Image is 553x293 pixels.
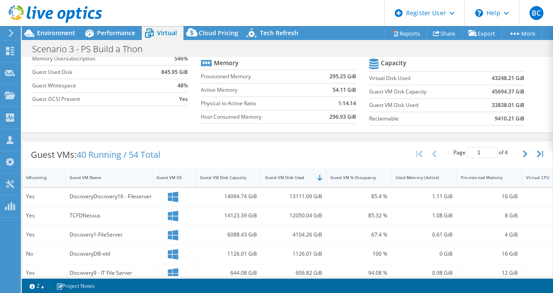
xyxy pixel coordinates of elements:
label: Physical to Active Ratio [201,99,311,108]
b: 43248.21 GiB [492,74,524,83]
b: Yes [179,95,188,103]
span: Performance [97,29,135,37]
label: Memory Oversubscription [32,54,150,63]
a: Project Notes [50,280,101,291]
div: 16 GiB [461,249,518,259]
div: Discovery1-FileServer [70,230,148,240]
div: 12 GiB [461,268,518,278]
div: 6088.43 GiB [200,230,257,240]
span: Page of [453,147,508,158]
div: Guest VM Disk Capacity [200,175,247,180]
span: Virtual [157,29,177,37]
label: Guest Whitespace [32,81,150,90]
div: 16 GiB [461,192,518,201]
div: Virtual CPU [526,175,551,180]
b: 1:14.14 [338,99,356,108]
div: Discovery9 - IT File Server [70,268,148,278]
label: Guest iSCSI Present [32,95,150,103]
div: 4 GiB [461,230,518,240]
div: Yes [26,211,61,220]
b: Memory [214,59,239,67]
span: BC [530,6,543,20]
div: 14094.74 GiB [200,192,257,201]
label: Host Consumed Memory [201,113,311,121]
div: 85.4 % [330,192,387,201]
a: More [502,27,542,40]
b: 296.93 GiB [330,113,356,121]
b: 9410.21 GiB [495,114,524,123]
div: Used Memory (Active) [396,175,442,180]
div: 67.4 % [330,230,387,240]
div: DiscoveryDB-old [70,249,148,259]
span: 4 [505,149,508,156]
div: 13111.09 GiB [265,192,322,201]
div: Yes [26,192,61,201]
label: Reclaimable [369,114,471,123]
a: Export [462,27,502,40]
div: 1126.01 GiB [265,249,322,259]
div: 0.98 GiB [396,268,453,278]
div: Yes [26,230,61,240]
b: 45694.37 GiB [492,87,524,96]
div: TCFDNessus [70,211,148,220]
label: Guest VM Disk Used [369,101,471,110]
div: Guest VM Disk Used [265,175,312,180]
b: 54.11 GiB [333,86,356,94]
label: Guest VM Disk Capacity [369,87,471,96]
div: 644.08 GiB [200,268,257,278]
div: 100 % [330,249,387,259]
div: 0 GiB [396,249,453,259]
input: jump to page [467,147,497,158]
div: DiscoveryDiscovery16 - Fileserver [70,192,148,201]
div: 1.11 GiB [396,192,453,201]
a: 2 [23,280,50,291]
span: Tech Refresh [260,29,298,37]
b: 33838.01 GiB [492,101,524,110]
div: 8 GiB [461,211,518,220]
div: 4104.26 GiB [265,230,322,240]
h1: Scenario 3 - PS Build a Thon [28,44,156,54]
b: 48% [177,81,188,90]
div: 85.32 % [330,211,387,220]
svg: \n [475,9,483,17]
div: 12050.04 GiB [265,211,322,220]
span: Cloud Pricing [199,29,238,37]
label: Guest Used Disk [32,68,150,77]
div: 1.08 GiB [396,211,453,220]
a: Share [426,27,462,40]
div: Guest VM Name [70,175,138,180]
div: Guest VM % Occupancy [330,175,377,180]
div: Yes [26,268,61,278]
label: Active Memory [201,86,311,94]
span: Environment [37,29,75,37]
a: Reports [385,27,427,40]
label: Virtual Disk Used [369,74,471,83]
div: 0.61 GiB [396,230,453,240]
b: 295.25 GiB [330,72,356,81]
b: 546% [174,54,188,63]
div: No [26,249,61,259]
div: Guest VM OS [157,175,181,180]
b: 845.95 GiB [161,68,188,77]
span: 40 Running / 54 Total [77,149,160,160]
div: Guest VMs: [22,141,169,168]
div: IsRunning [26,175,51,180]
div: 606.82 GiB [265,268,322,278]
label: Provisioned Memory [201,72,311,81]
div: 1126.01 GiB [200,249,257,259]
div: 94.08 % [330,268,387,278]
div: Provisioned Memory [461,175,507,180]
b: Capacity [381,59,406,67]
div: 14123.39 GiB [200,211,257,220]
